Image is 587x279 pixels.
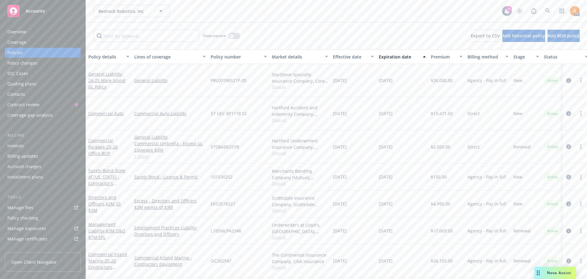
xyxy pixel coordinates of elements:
div: Quoting plans [7,79,36,89]
a: more [577,173,585,181]
span: Show all [272,84,328,89]
a: Surety Bond [88,168,125,193]
span: Renewal [513,258,531,264]
button: Premium [428,49,465,64]
span: 57 UEC BF1178 SC [211,110,247,117]
span: Agency - Pay in full [467,258,506,264]
span: Active [546,144,559,149]
button: Policy number [208,49,269,64]
a: circleInformation [565,110,572,117]
span: Agency - Pay in full [467,228,506,234]
div: Status [544,54,581,60]
span: Active [546,174,559,180]
div: Lines of coverage [134,54,199,60]
a: Invoices [5,141,81,151]
button: Nova Assist [534,267,576,279]
div: The Continental Insurance Company, CNA Insurance [272,252,328,265]
span: Active [546,258,559,264]
span: EKS3578227 [211,201,235,207]
a: Commercial Inland Marine [88,251,127,277]
div: Manage files [7,203,33,213]
a: more [577,110,585,117]
div: Installment plans [7,172,43,182]
div: Merchants Bonding Company (Mutual), Merchants Bonding Company [272,168,328,181]
button: Billing method [465,49,511,64]
div: Policies [7,48,23,58]
span: Nova Assist [547,270,571,275]
span: [DATE] [333,110,347,117]
a: Switch app [556,5,568,17]
a: more [577,143,585,150]
span: New [513,110,522,117]
span: $100.00 [431,174,447,180]
span: New [513,201,522,207]
span: Show all [272,150,328,156]
span: $13,471.00 [431,110,453,117]
span: Active [546,78,559,83]
a: Commercial Umbrella - Excess GL Coverage $3M [134,140,206,153]
button: Expiration date [376,49,428,64]
a: Policy checking [5,213,81,223]
span: Bedrock Robotics, Inc [98,8,151,14]
a: circleInformation [565,143,572,150]
span: [DATE] [333,77,347,84]
span: [DATE] [333,144,347,150]
button: Add BOR policy [548,30,580,42]
span: Renewal [513,228,531,234]
span: Show inactive [203,33,226,38]
span: - $3M D&O $1M EPL [88,228,125,240]
a: Quoting plans [5,79,81,89]
span: Agency - Pay in full [467,201,506,207]
div: SSC Cases [7,69,28,78]
div: Overview [7,27,26,37]
div: Contract review [7,100,39,110]
span: Active [546,111,559,116]
span: - 25-26 Office BOP [88,144,118,156]
span: [DATE] [379,144,393,150]
button: Bedrock Robotics, Inc [93,5,170,17]
div: Policy details [88,54,123,60]
div: Manage BORs [7,244,36,254]
span: [DATE] [379,258,393,264]
button: Policy details [86,49,132,64]
div: Manage certificates [7,234,47,244]
span: Agency - Pay in full [467,77,506,84]
a: Installment plans [5,172,81,182]
a: 1 more [134,153,206,160]
span: [DATE] [333,174,347,180]
a: Billing updates [5,151,81,161]
div: Policy checking [7,213,38,223]
span: $26,105.00 [431,258,453,264]
span: [DATE] [379,174,393,180]
a: circleInformation [565,200,572,208]
div: Hartford Accident and Indemnity Company, Hartford Insurance Group [272,104,328,117]
span: 101530252 [211,174,233,180]
a: more [577,200,585,208]
span: 57SBABR2SYB [211,144,239,150]
div: Coverage gap analysis [7,110,53,120]
a: Accounts [5,2,81,20]
span: [DATE] [379,110,393,117]
div: Manage exposures [7,224,46,233]
a: SSC Cases [5,69,81,78]
a: Directors and Officers [88,194,121,213]
div: Coverage [7,37,26,47]
span: PRL00198521P-00 [211,77,246,84]
a: Manage files [5,203,81,213]
span: [DATE] [333,201,347,207]
a: General Liability [134,134,206,140]
span: Direct [467,110,480,117]
a: Policy changes [5,58,81,68]
span: - 24-25 Mare Island GL Policy [88,71,125,90]
div: 23 [506,6,512,12]
div: Policy changes [7,58,37,68]
div: Tools [5,194,81,200]
a: circleInformation [565,257,572,265]
a: Manage certificates [5,234,81,244]
a: Stop snowing [514,5,526,17]
div: Billing updates [7,151,38,161]
a: Account charges [5,162,81,172]
a: Contacts [5,89,81,99]
a: more [577,227,585,235]
a: more [577,257,585,265]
